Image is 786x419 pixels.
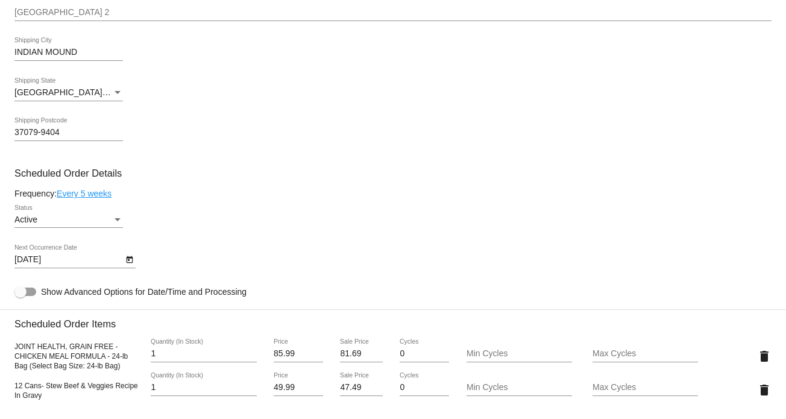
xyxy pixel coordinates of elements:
[14,48,123,57] input: Shipping City
[467,383,572,392] input: Min Cycles
[14,88,123,98] mat-select: Shipping State
[14,87,156,97] span: [GEOGRAPHIC_DATA] | [US_STATE]
[123,253,136,265] button: Open calendar
[14,342,128,370] span: JOINT HEALTH, GRAIN FREE - CHICKEN MEAL FORMULA - 24-lb Bag (Select Bag Size: 24-lb Bag)
[467,349,572,359] input: Min Cycles
[14,168,772,179] h3: Scheduled Order Details
[14,255,123,265] input: Next Occurrence Date
[14,309,772,330] h3: Scheduled Order Items
[340,383,382,392] input: Sale Price
[593,383,698,392] input: Max Cycles
[151,383,256,392] input: Quantity (In Stock)
[400,349,449,359] input: Cycles
[274,349,323,359] input: Price
[14,189,772,198] div: Frequency:
[14,128,123,137] input: Shipping Postcode
[41,286,247,298] span: Show Advanced Options for Date/Time and Processing
[14,8,772,17] input: Shipping Street 2
[340,349,382,359] input: Sale Price
[14,215,37,224] span: Active
[757,383,772,397] mat-icon: delete
[274,383,323,392] input: Price
[151,349,256,359] input: Quantity (In Stock)
[14,382,138,400] span: 12 Cans- Stew Beef & Veggies Recipe In Gravy
[593,349,698,359] input: Max Cycles
[14,215,123,225] mat-select: Status
[400,383,449,392] input: Cycles
[757,349,772,364] mat-icon: delete
[57,189,112,198] a: Every 5 weeks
